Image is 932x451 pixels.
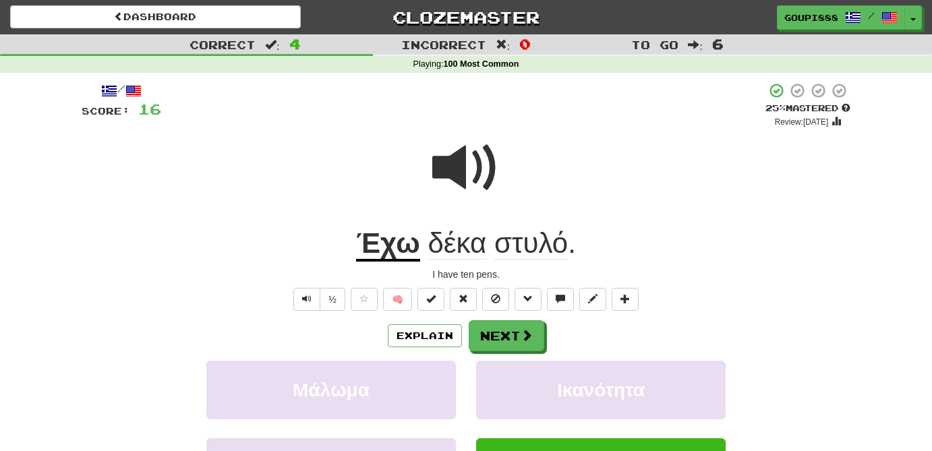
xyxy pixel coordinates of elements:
span: 25 % [765,102,786,113]
span: Incorrect [401,38,486,51]
button: Ικανότητα [476,361,726,419]
span: στυλό [494,227,568,260]
u: Έχω [356,227,420,262]
span: . [420,227,576,260]
span: / [868,11,875,20]
span: Score: [82,105,130,117]
a: Dashboard [10,5,301,28]
span: To go [631,38,678,51]
button: Next [469,320,544,351]
span: δέκα [428,227,486,260]
div: Mastered [765,102,850,115]
span: 4 [289,36,301,52]
span: goupi888 [784,11,838,24]
button: Edit sentence (alt+d) [579,288,606,311]
button: Μάλωμα [206,361,456,419]
button: Discuss sentence (alt+u) [547,288,574,311]
button: Add to collection (alt+a) [612,288,639,311]
button: Grammar (alt+g) [515,288,542,311]
span: 0 [519,36,531,52]
button: Set this sentence to 100% Mastered (alt+m) [417,288,444,311]
div: / [82,82,161,99]
span: Ικανότητα [557,380,645,400]
button: 🧠 [383,288,412,311]
button: Play sentence audio (ctl+space) [293,288,320,311]
span: : [496,39,511,51]
div: I have ten pens. [82,268,850,281]
a: goupi888 / [777,5,905,30]
span: 6 [712,36,724,52]
span: Μάλωμα [293,380,370,400]
button: Reset to 0% Mastered (alt+r) [450,288,477,311]
a: Clozemaster [321,5,612,29]
button: ½ [320,288,345,311]
div: Text-to-speech controls [291,288,345,311]
span: : [265,39,280,51]
span: : [688,39,703,51]
small: Review: [DATE] [775,117,829,127]
span: Correct [190,38,256,51]
button: Ignore sentence (alt+i) [482,288,509,311]
button: Explain [388,324,462,347]
button: Favorite sentence (alt+f) [351,288,378,311]
span: 16 [138,100,161,117]
strong: 100 Most Common [443,59,519,69]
